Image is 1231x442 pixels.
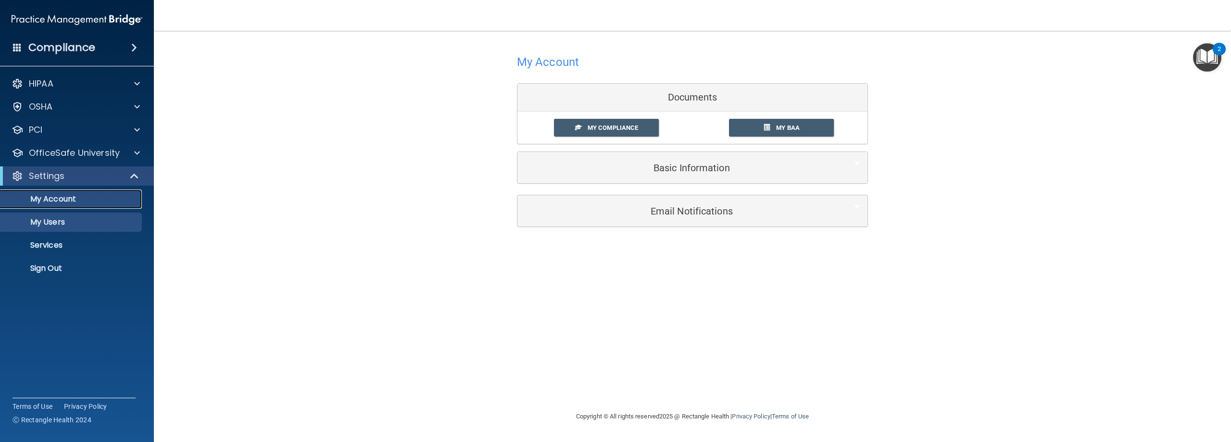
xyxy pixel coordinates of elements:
a: Settings [12,170,139,182]
span: Ⓒ Rectangle Health 2024 [13,415,91,425]
a: Basic Information [525,157,860,178]
p: Settings [29,170,64,182]
a: Privacy Policy [64,402,107,411]
h5: Email Notifications [525,206,831,216]
p: My Account [6,194,138,204]
p: Sign Out [6,264,138,273]
span: My Compliance [588,124,638,131]
a: Privacy Policy [732,413,770,420]
a: OfficeSafe University [12,147,140,159]
p: OfficeSafe University [29,147,120,159]
h4: Compliance [28,41,95,54]
p: My Users [6,217,138,227]
a: PCI [12,124,140,136]
a: HIPAA [12,78,140,89]
a: Email Notifications [525,200,860,222]
h5: Basic Information [525,163,831,173]
p: HIPAA [29,78,53,89]
button: Open Resource Center, 2 new notifications [1193,43,1221,72]
a: Terms of Use [772,413,809,420]
h4: My Account [517,56,579,68]
p: Services [6,240,138,250]
div: Copyright © All rights reserved 2025 @ Rectangle Health | | [517,401,868,432]
div: Documents [517,84,867,112]
div: 2 [1218,49,1221,62]
p: OSHA [29,101,53,113]
img: PMB logo [12,10,142,29]
span: My BAA [776,124,800,131]
iframe: Drift Widget Chat Controller [1065,374,1219,412]
a: OSHA [12,101,140,113]
p: PCI [29,124,42,136]
a: Terms of Use [13,402,52,411]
